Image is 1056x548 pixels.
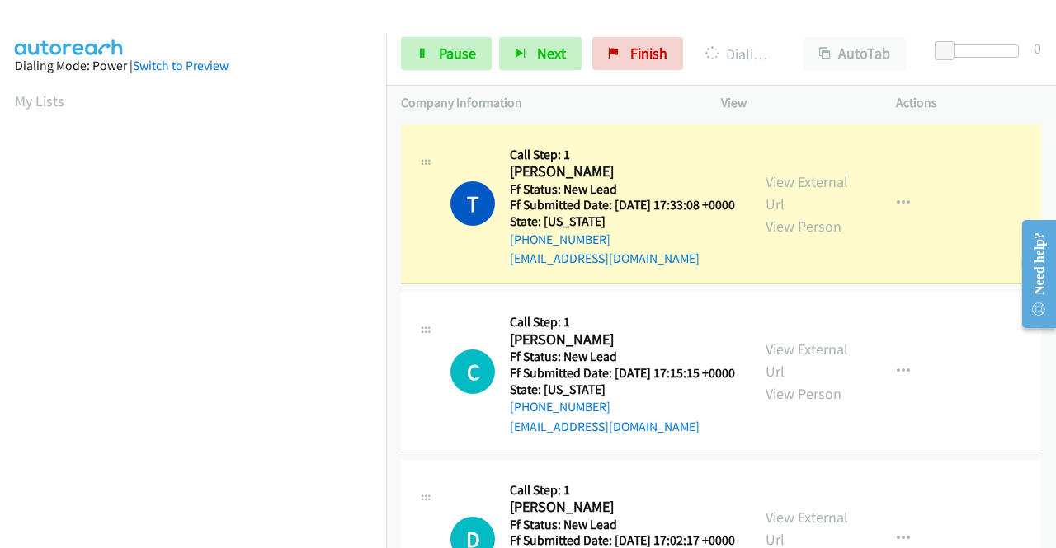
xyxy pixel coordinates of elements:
div: Dialing Mode: Power | [15,56,371,76]
p: View [721,93,866,113]
h5: Ff Status: New Lead [510,517,735,533]
h1: T [450,181,495,226]
button: Next [499,37,582,70]
h5: Ff Submitted Date: [DATE] 17:15:15 +0000 [510,365,735,382]
h5: Ff Status: New Lead [510,349,735,365]
div: 0 [1034,37,1041,59]
a: [EMAIL_ADDRESS][DOMAIN_NAME] [510,419,700,434]
h2: [PERSON_NAME] [510,330,730,349]
a: View External Url [766,172,848,213]
h1: C [450,349,495,394]
h2: [PERSON_NAME] [510,162,730,181]
a: Switch to Preview [133,58,229,73]
p: Dialing [PERSON_NAME] [705,43,774,65]
span: Pause [439,44,476,63]
span: Next [537,44,566,63]
p: Company Information [401,93,691,113]
div: Delay between calls (in seconds) [943,44,1019,58]
a: [PHONE_NUMBER] [510,232,610,247]
h5: Ff Submitted Date: [DATE] 17:33:08 +0000 [510,197,735,213]
a: View Person [766,384,841,403]
button: AutoTab [804,37,906,70]
a: Pause [401,37,492,70]
a: [EMAIL_ADDRESS][DOMAIN_NAME] [510,251,700,266]
h5: State: [US_STATE] [510,213,735,230]
a: My Lists [15,91,64,110]
h5: Ff Status: New Lead [510,181,735,198]
h5: Call Step: 1 [510,147,735,163]
a: View External Url [766,340,848,381]
a: [PHONE_NUMBER] [510,399,610,415]
p: Actions [896,93,1041,113]
a: Finish [592,37,683,70]
a: View Person [766,217,841,236]
h2: [PERSON_NAME] [510,498,730,517]
h5: Call Step: 1 [510,482,735,499]
h5: Call Step: 1 [510,314,735,330]
div: The call is yet to be attempted [450,349,495,394]
span: Finish [630,44,667,63]
h5: State: [US_STATE] [510,382,735,398]
iframe: Resource Center [1009,208,1056,340]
